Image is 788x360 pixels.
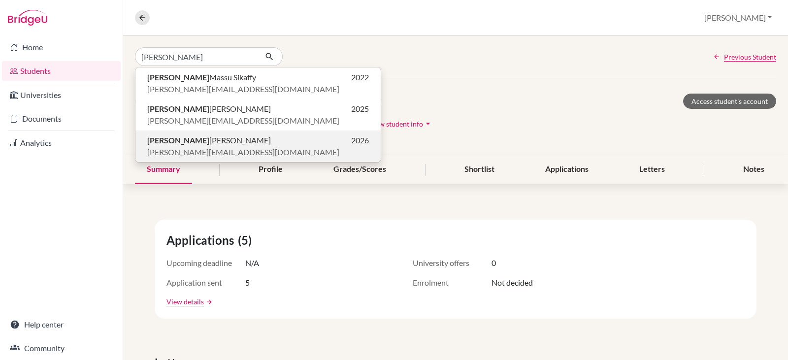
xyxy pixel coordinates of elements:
button: [PERSON_NAME][PERSON_NAME]2026[PERSON_NAME][EMAIL_ADDRESS][DOMAIN_NAME] [135,131,381,162]
a: Previous Student [713,52,776,62]
span: Upcoming deadline [166,257,245,269]
button: [PERSON_NAME][PERSON_NAME]2025[PERSON_NAME][EMAIL_ADDRESS][DOMAIN_NAME] [135,99,381,131]
i: arrow_drop_down [423,119,433,129]
span: Massu Sikaffy [147,71,256,83]
a: Home [2,37,121,57]
a: Students [2,61,121,81]
div: Shortlist [453,155,506,184]
span: [PERSON_NAME][EMAIL_ADDRESS][DOMAIN_NAME] [147,83,339,95]
span: [PERSON_NAME][EMAIL_ADDRESS][DOMAIN_NAME] [147,115,339,127]
button: [PERSON_NAME] [700,8,776,27]
div: Notes [731,155,776,184]
span: University offers [413,257,492,269]
div: Summary [135,155,192,184]
div: Grades/Scores [322,155,398,184]
span: [PERSON_NAME] [147,134,271,146]
a: arrow_forward [204,298,213,305]
button: [PERSON_NAME]Massu Sikaffy2022[PERSON_NAME][EMAIL_ADDRESS][DOMAIN_NAME] [135,67,381,99]
input: Find student by name... [135,47,257,66]
span: Application sent [166,277,245,289]
div: Letters [627,155,677,184]
span: Show student info [368,120,423,128]
button: Show student infoarrow_drop_down [367,116,433,131]
a: Universities [2,85,121,105]
span: (5) [238,231,256,249]
span: [PERSON_NAME] [147,103,271,115]
span: 2025 [351,103,369,115]
b: [PERSON_NAME] [147,104,209,113]
a: Community [2,338,121,358]
span: Applications [166,231,238,249]
span: N/A [245,257,259,269]
span: 0 [492,257,496,269]
b: [PERSON_NAME] [147,72,209,82]
span: 2022 [351,71,369,83]
a: Documents [2,109,121,129]
img: Bridge-U [8,10,47,26]
div: Profile [247,155,295,184]
div: Applications [533,155,600,184]
span: [PERSON_NAME][EMAIL_ADDRESS][DOMAIN_NAME] [147,146,339,158]
span: 5 [245,277,250,289]
span: Enrolment [413,277,492,289]
span: Not decided [492,277,533,289]
span: Previous Student [724,52,776,62]
a: Analytics [2,133,121,153]
a: Help center [2,315,121,334]
a: Access student's account [683,94,776,109]
b: [PERSON_NAME] [147,135,209,145]
a: View details [166,296,204,307]
span: 2026 [351,134,369,146]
